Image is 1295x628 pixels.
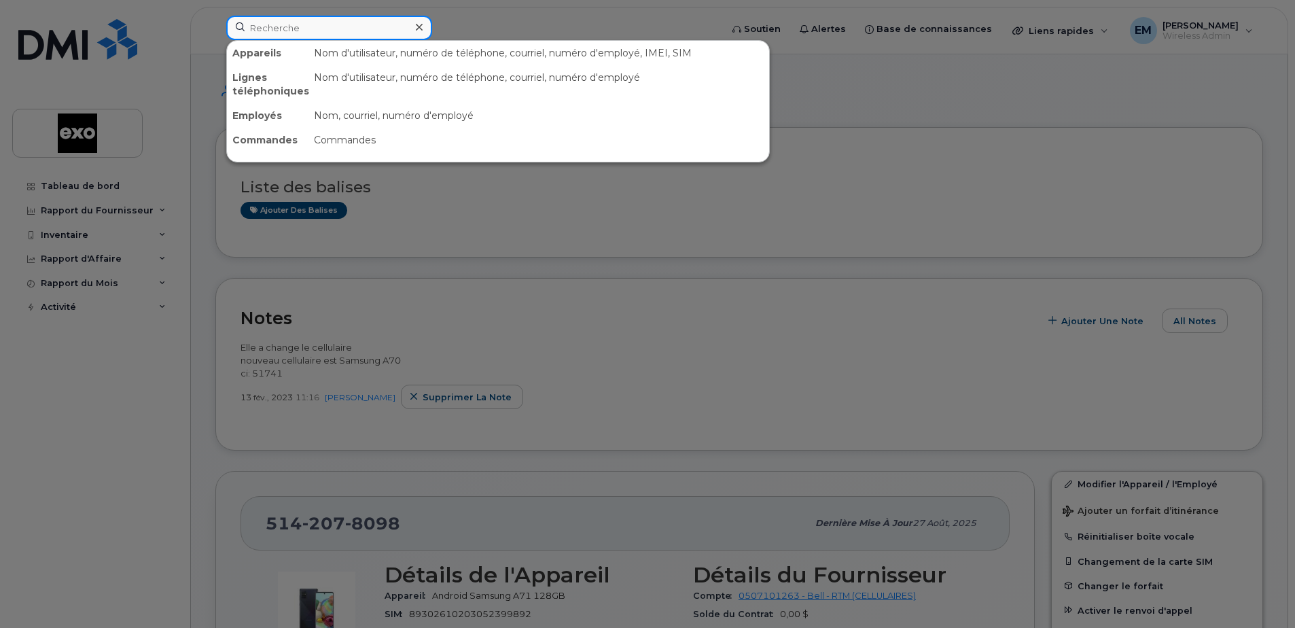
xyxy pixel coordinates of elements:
div: Lignes téléphoniques [227,65,308,103]
div: Employés [227,103,308,128]
div: Commandes [308,128,769,152]
div: Nom d'utilisateur, numéro de téléphone, courriel, numéro d'employé [308,65,769,103]
div: Appareils [227,41,308,65]
div: Nom, courriel, numéro d'employé [308,103,769,128]
div: Commandes [227,128,308,152]
div: Nom d'utilisateur, numéro de téléphone, courriel, numéro d'employé, IMEI, SIM [308,41,769,65]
